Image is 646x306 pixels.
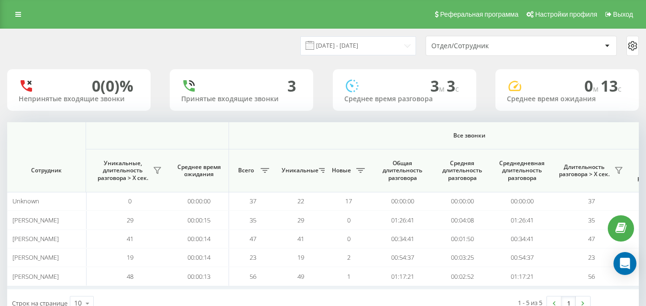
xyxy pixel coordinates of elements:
span: Реферальная программа [440,11,518,18]
span: 3 [447,75,459,96]
span: 3 [430,75,447,96]
td: 00:01:50 [432,230,492,248]
span: Настройки профиля [535,11,597,18]
span: Выход [613,11,633,18]
td: 00:03:25 [432,248,492,267]
span: 56 [588,272,595,281]
span: Уникальные [282,167,316,174]
td: 00:02:52 [432,267,492,285]
td: 00:00:00 [372,192,432,211]
span: 41 [127,234,133,243]
span: 37 [250,197,256,205]
span: 2 [347,253,350,262]
span: Среднее время ожидания [176,163,221,178]
span: Всего [234,167,258,174]
span: Сотрудник [15,167,77,174]
span: 37 [588,197,595,205]
span: 0 [347,234,350,243]
td: 00:54:37 [492,248,552,267]
td: 00:54:37 [372,248,432,267]
span: c [618,84,622,94]
span: 0 [347,216,350,224]
span: 19 [127,253,133,262]
td: 00:00:00 [492,192,552,211]
td: 00:34:41 [372,230,432,248]
span: 0 [128,197,131,205]
span: 47 [250,234,256,243]
div: Open Intercom Messenger [613,252,636,275]
div: Среднее время ожидания [507,95,627,103]
span: 29 [127,216,133,224]
span: 13 [601,75,622,96]
span: 17 [345,197,352,205]
td: 01:17:21 [372,267,432,285]
td: 00:00:14 [169,230,229,248]
span: 56 [250,272,256,281]
div: 0 (0)% [92,77,133,95]
span: c [455,84,459,94]
span: 22 [297,197,304,205]
td: 00:34:41 [492,230,552,248]
span: 35 [250,216,256,224]
span: [PERSON_NAME] [12,216,59,224]
td: 00:00:00 [169,192,229,211]
span: 23 [588,253,595,262]
span: м [593,84,601,94]
td: 01:17:21 [492,267,552,285]
span: Общая длительность разговора [380,159,425,182]
span: Длительность разговора > Х сек. [557,163,612,178]
td: 01:26:41 [492,211,552,229]
span: Уникальные, длительность разговора > Х сек. [95,159,150,182]
span: Среднедневная длительность разговора [499,159,545,182]
span: [PERSON_NAME] [12,234,59,243]
span: 19 [297,253,304,262]
span: 49 [297,272,304,281]
span: Средняя длительность разговора [439,159,485,182]
span: [PERSON_NAME] [12,272,59,281]
span: 1 [347,272,350,281]
span: Unknown [12,197,39,205]
span: 35 [588,216,595,224]
td: 00:00:13 [169,267,229,285]
span: Новые [329,167,353,174]
div: 3 [287,77,296,95]
td: 00:00:14 [169,248,229,267]
td: 00:00:15 [169,211,229,229]
div: Принятые входящие звонки [181,95,302,103]
span: 47 [588,234,595,243]
span: 0 [584,75,601,96]
td: 01:26:41 [372,211,432,229]
span: м [439,84,447,94]
span: 41 [297,234,304,243]
span: 29 [297,216,304,224]
div: Среднее время разговора [344,95,465,103]
div: Отдел/Сотрудник [431,42,546,50]
span: 23 [250,253,256,262]
td: 00:00:00 [432,192,492,211]
td: 00:04:08 [432,211,492,229]
span: [PERSON_NAME] [12,253,59,262]
div: Непринятые входящие звонки [19,95,139,103]
span: 48 [127,272,133,281]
